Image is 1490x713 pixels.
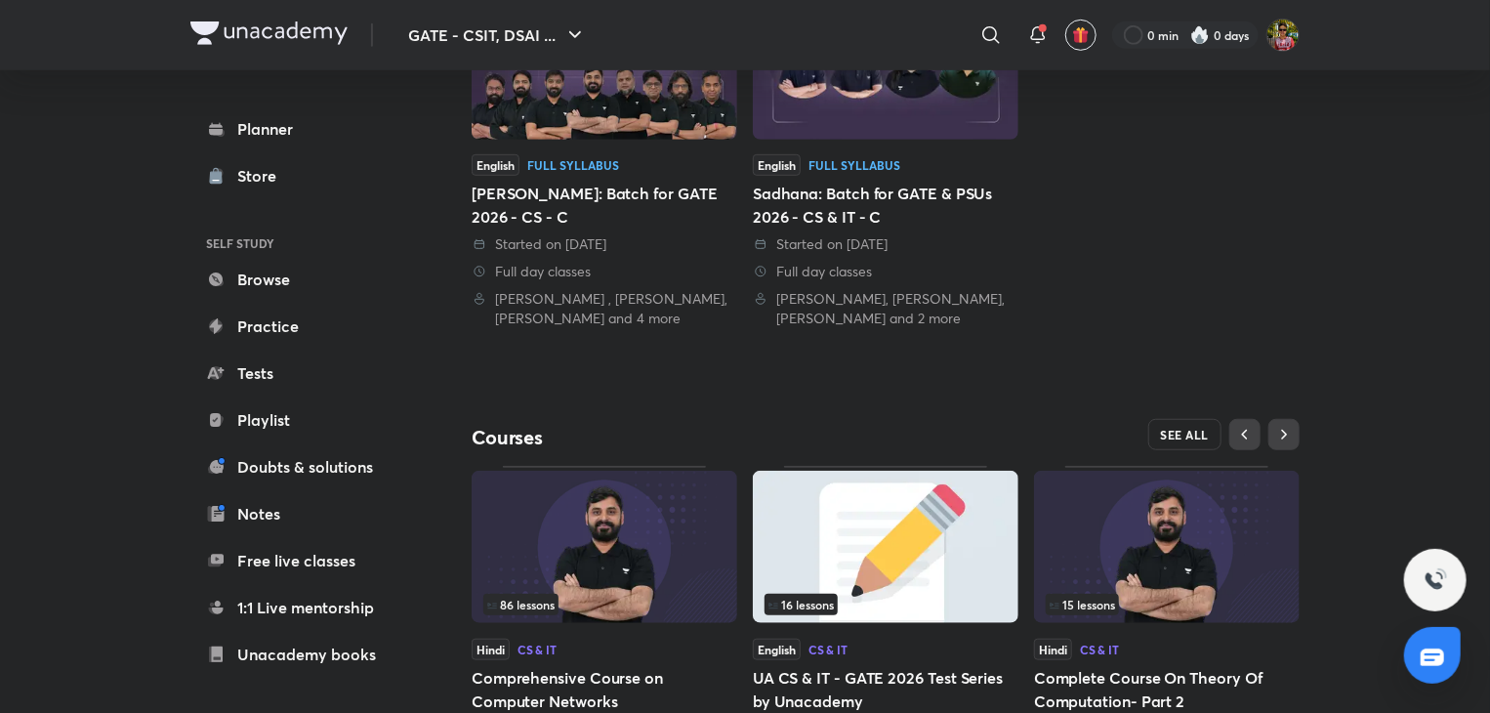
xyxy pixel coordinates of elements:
[472,425,886,450] h4: Courses
[765,594,1007,615] div: infosection
[190,109,417,148] a: Planner
[190,447,417,486] a: Doubts & solutions
[1148,419,1222,450] button: SEE ALL
[190,260,417,299] a: Browse
[190,354,417,393] a: Tests
[1046,594,1288,615] div: left
[472,639,510,660] span: Hindi
[487,599,555,610] span: 86 lessons
[1046,594,1288,615] div: infosection
[1065,20,1097,51] button: avatar
[753,471,1018,623] img: Thumbnail
[483,594,725,615] div: infosection
[753,154,801,176] span: English
[1072,26,1090,44] img: avatar
[472,154,519,176] span: English
[1050,599,1115,610] span: 15 lessons
[190,588,417,627] a: 1:1 Live mentorship
[1266,19,1300,52] img: Shubhashis Bhattacharjee
[190,307,417,346] a: Practice
[190,227,417,260] h6: SELF STUDY
[753,262,1018,281] div: Full day classes
[1046,594,1288,615] div: infocontainer
[472,182,737,229] div: [PERSON_NAME]: Batch for GATE 2026 - CS - C
[753,234,1018,254] div: Started on 25 Oct 2024
[768,599,834,610] span: 16 lessons
[765,594,1007,615] div: infocontainer
[1034,639,1072,660] span: Hindi
[753,639,801,660] span: English
[472,262,737,281] div: Full day classes
[483,594,725,615] div: infocontainer
[517,644,557,655] div: CS & IT
[1190,25,1210,45] img: streak
[483,594,725,615] div: left
[753,289,1018,328] div: Sweta Kumari, Aman Raj, Ankush Saklecha and 2 more
[396,16,599,55] button: GATE - CSIT, DSAI ...
[190,541,417,580] a: Free live classes
[1161,428,1210,441] span: SEE ALL
[1080,644,1119,655] div: CS & IT
[190,635,417,674] a: Unacademy books
[753,182,1018,229] div: Sadhana: Batch for GATE & PSUs 2026 - CS & IT - C
[753,666,1018,713] h5: UA CS & IT - GATE 2026 Test Series by Unacademy
[190,21,348,50] a: Company Logo
[1034,471,1300,623] img: Thumbnail
[237,164,288,188] div: Store
[190,494,417,533] a: Notes
[472,471,737,623] img: Thumbnail
[1034,666,1300,713] h5: Complete Course On Theory Of Computation- Part 2
[765,594,1007,615] div: left
[1424,568,1447,592] img: ttu
[808,159,900,171] div: Full Syllabus
[472,234,737,254] div: Started on 15 Nov 2024
[527,159,619,171] div: Full Syllabus
[808,644,848,655] div: CS & IT
[472,289,737,328] div: Rahul , Pankaj Sharma, Ankit Kumar and 4 more
[190,21,348,45] img: Company Logo
[190,156,417,195] a: Store
[472,666,737,713] h5: Comprehensive Course on Computer Networks
[190,400,417,440] a: Playlist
